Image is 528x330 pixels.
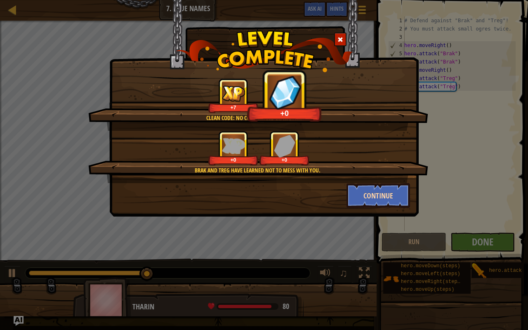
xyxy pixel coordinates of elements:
[210,157,257,163] div: +0
[269,75,301,109] img: reward_icon_gems.png
[127,166,388,174] div: Brak and Treg have learned not to mess with you.
[274,134,295,157] img: reward_icon_gems.png
[127,114,388,122] div: Clean code: no code errors or warnings.
[176,31,353,72] img: level_complete.png
[222,138,245,154] img: reward_icon_xp.png
[346,183,410,208] button: Continue
[250,108,320,118] div: +0
[210,104,257,111] div: +7
[222,85,245,101] img: reward_icon_xp.png
[261,157,308,163] div: +0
